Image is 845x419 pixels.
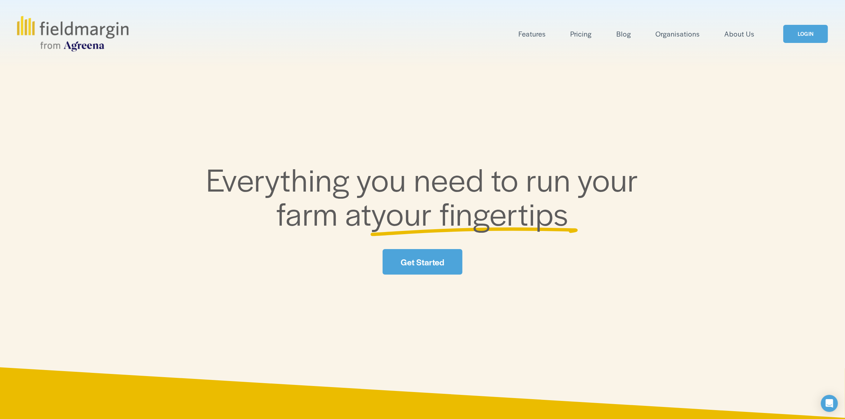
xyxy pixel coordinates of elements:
img: fieldmargin.com [17,16,128,51]
span: Everything you need to run your farm at [206,156,646,235]
div: Open Intercom Messenger [821,395,838,412]
a: Get Started [383,249,462,274]
a: Organisations [655,28,700,40]
a: Pricing [571,28,592,40]
a: Blog [616,28,631,40]
span: your fingertips [372,191,569,235]
a: LOGIN [783,25,828,43]
a: folder dropdown [518,28,546,40]
span: Features [518,29,546,39]
a: About Us [724,28,755,40]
